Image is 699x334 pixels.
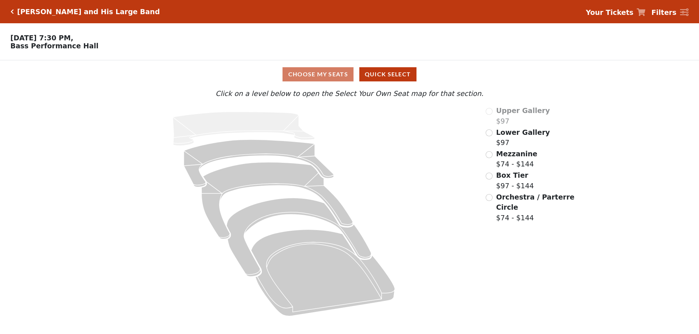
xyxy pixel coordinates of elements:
[651,7,688,18] a: Filters
[651,8,676,16] strong: Filters
[586,7,645,18] a: Your Tickets
[586,8,633,16] strong: Your Tickets
[496,106,550,114] span: Upper Gallery
[496,170,534,191] label: $97 - $144
[496,128,550,136] span: Lower Gallery
[496,150,537,158] span: Mezzanine
[251,230,395,316] path: Orchestra / Parterre Circle - Seats Available: 23
[359,67,416,81] button: Quick Select
[496,127,550,148] label: $97
[496,149,537,169] label: $74 - $144
[496,193,574,212] span: Orchestra / Parterre Circle
[184,140,334,187] path: Lower Gallery - Seats Available: 221
[496,192,576,223] label: $74 - $144
[92,88,607,99] p: Click on a level below to open the Select Your Own Seat map for that section.
[496,105,550,126] label: $97
[173,112,315,146] path: Upper Gallery - Seats Available: 0
[17,8,160,16] h5: [PERSON_NAME] and His Large Band
[496,171,528,179] span: Box Tier
[11,9,14,14] a: Click here to go back to filters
